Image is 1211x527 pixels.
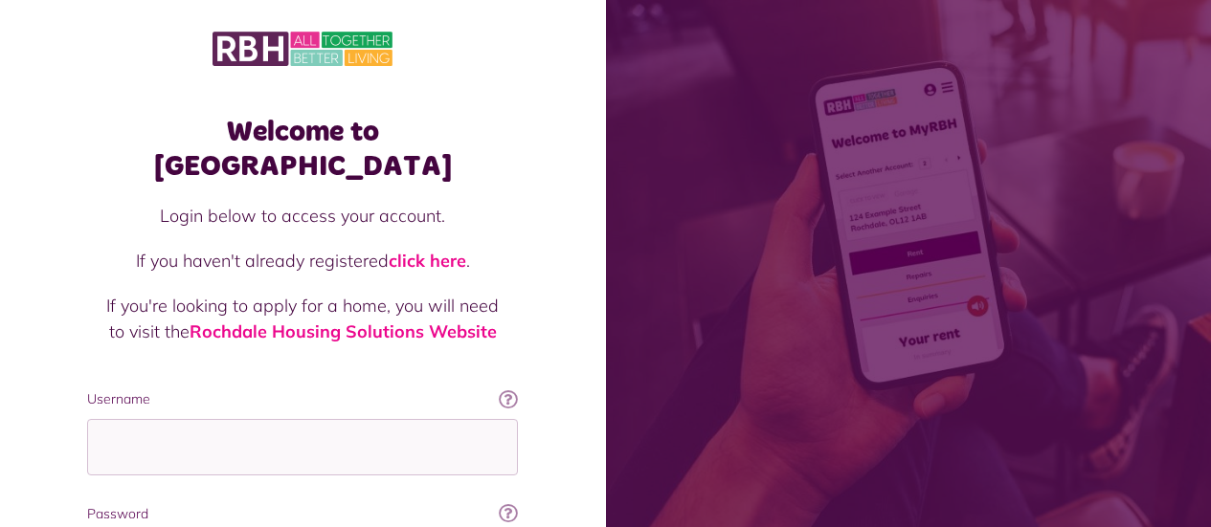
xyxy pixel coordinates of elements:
[213,29,392,69] img: MyRBH
[106,248,499,274] p: If you haven't already registered .
[190,320,497,342] a: Rochdale Housing Solutions Website
[106,203,499,229] p: Login below to access your account.
[87,504,518,524] label: Password
[389,250,466,272] a: click here
[87,115,518,184] h1: Welcome to [GEOGRAPHIC_DATA]
[106,293,499,344] p: If you're looking to apply for a home, you will need to visit the
[87,389,518,409] label: Username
